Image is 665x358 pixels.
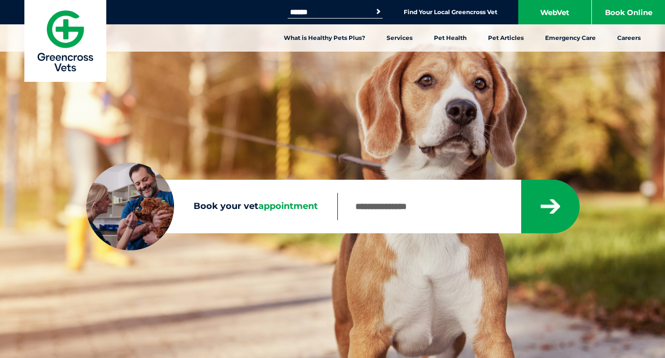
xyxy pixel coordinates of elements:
a: Emergency Care [534,24,606,52]
span: appointment [258,201,318,211]
a: Careers [606,24,651,52]
a: Services [376,24,423,52]
a: Find Your Local Greencross Vet [404,8,497,16]
a: What is Healthy Pets Plus? [273,24,376,52]
a: Pet Health [423,24,477,52]
label: Book your vet [86,199,337,214]
button: Search [373,7,383,17]
a: Pet Articles [477,24,534,52]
